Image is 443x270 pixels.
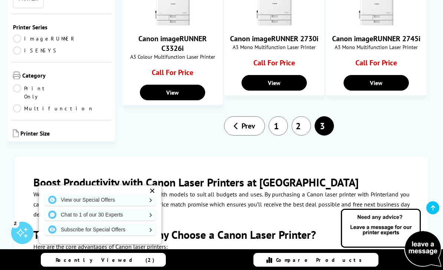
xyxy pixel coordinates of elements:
div: ✕ [147,186,157,196]
a: View [140,85,205,100]
a: View our Special Offers [45,194,156,206]
h2: The Power of Precision: Why Choose a Canon Laser Printer? [33,227,410,242]
a: imageRUNNER [13,35,76,43]
a: Canon imageRUNNER 2745i [332,34,420,43]
a: Canon imageRUNNER 2730i [246,20,302,28]
a: Multifunction [13,104,94,113]
a: View [242,75,307,91]
a: Chat to 1 of our 30 Experts [45,209,156,221]
span: A3 Colour Multifunction Laser Printer [127,53,219,60]
a: iSENSYS [13,46,61,55]
a: Subscribe for Special Offers [45,224,156,235]
a: Canon imageRUNNER 2745i [348,20,404,28]
span: A3 Mono Multifunction Laser Printer [330,43,422,51]
span: Category [22,72,109,81]
span: Recently Viewed (2) [56,257,155,263]
a: 1 [269,116,288,136]
img: Category [13,72,20,79]
span: Printer Series [13,23,109,31]
span: A3 Mono Multifunction Laser Printer [228,43,320,51]
div: Call For Price [339,58,413,71]
a: Canon imageRUNNER C3326i [138,34,207,53]
a: Recently Viewed (2) [41,253,165,267]
img: Open Live Chat window [339,208,443,269]
a: Canon imageRUNNER C3326i [145,20,200,28]
h2: Boost Productivity with Canon Laser Printers at [GEOGRAPHIC_DATA] [33,175,410,189]
a: View [344,75,409,91]
span: Printer Size [20,130,109,139]
a: 2 [292,116,311,136]
span: Compare Products [276,257,366,263]
a: Compare Products [253,253,378,267]
img: Printer Size [13,130,19,137]
a: Prev [224,116,265,136]
div: 2 [11,219,19,227]
a: Canon imageRUNNER 2730i [230,34,318,43]
p: We stock a broad range of Canon laser printers with models to suit all budgets and uses. By purch... [33,189,410,220]
div: Call For Price [136,68,209,81]
div: Call For Price [237,58,311,71]
p: Here are the core advantages of Canon laser printers: [33,242,410,252]
a: Print Only [13,84,61,101]
span: Prev [242,121,255,131]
